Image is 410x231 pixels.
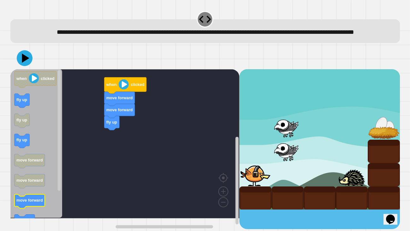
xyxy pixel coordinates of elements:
[16,118,27,123] text: fly up
[131,82,144,87] text: clicked
[10,69,239,229] div: Blockly Workspace
[16,76,27,81] text: when
[384,206,404,225] iframe: chat widget
[16,199,43,204] text: move forward
[16,98,27,102] text: fly up
[106,108,132,112] text: move forward
[41,76,54,81] text: clicked
[106,82,116,87] text: when
[106,95,132,100] text: move forward
[16,138,27,143] text: fly up
[16,158,43,163] text: move forward
[106,120,117,125] text: fly up
[16,179,43,183] text: move forward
